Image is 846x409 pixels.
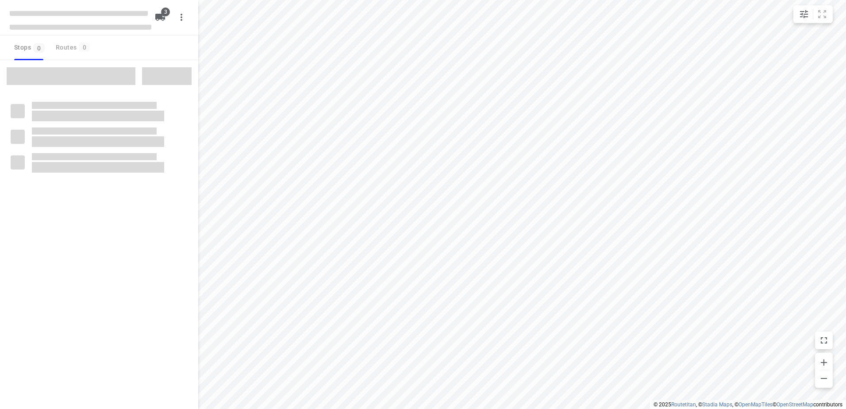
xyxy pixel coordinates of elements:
[671,401,696,408] a: Routetitan
[654,401,842,408] li: © 2025 , © , © © contributors
[777,401,813,408] a: OpenStreetMap
[738,401,773,408] a: OpenMapTiles
[793,5,833,23] div: small contained button group
[702,401,732,408] a: Stadia Maps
